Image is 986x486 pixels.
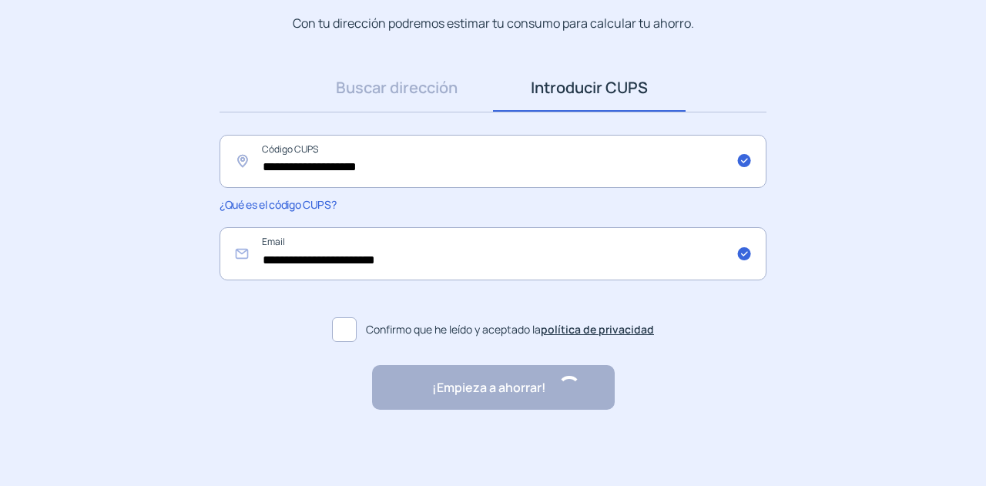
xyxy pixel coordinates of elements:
a: Introducir CUPS [493,64,686,112]
p: Con tu dirección podremos estimar tu consumo para calcular tu ahorro. [293,14,694,33]
a: política de privacidad [541,322,654,337]
a: Buscar dirección [300,64,493,112]
span: ¿Qué es el código CUPS? [220,197,336,212]
span: Confirmo que he leído y aceptado la [366,321,654,338]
